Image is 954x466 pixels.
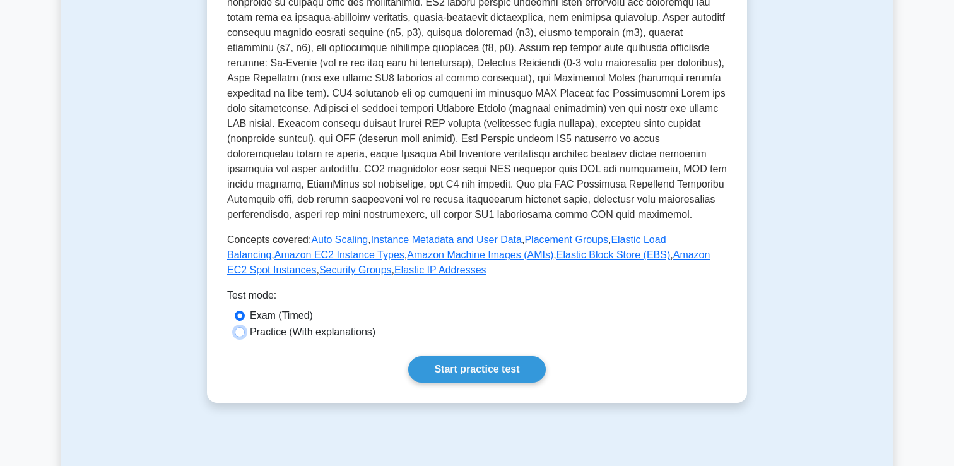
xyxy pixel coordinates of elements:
[274,249,404,260] a: Amazon EC2 Instance Types
[319,265,392,275] a: Security Groups
[250,325,375,340] label: Practice (With explanations)
[394,265,486,275] a: Elastic IP Addresses
[227,232,727,278] p: Concepts covered: , , , , , , , , ,
[250,308,313,323] label: Exam (Timed)
[556,249,671,260] a: Elastic Block Store (EBS)
[371,234,522,245] a: Instance Metadata and User Data
[227,288,727,308] div: Test mode:
[524,234,608,245] a: Placement Groups
[311,234,368,245] a: Auto Scaling
[407,249,553,260] a: Amazon Machine Images (AMIs)
[408,356,545,383] a: Start practice test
